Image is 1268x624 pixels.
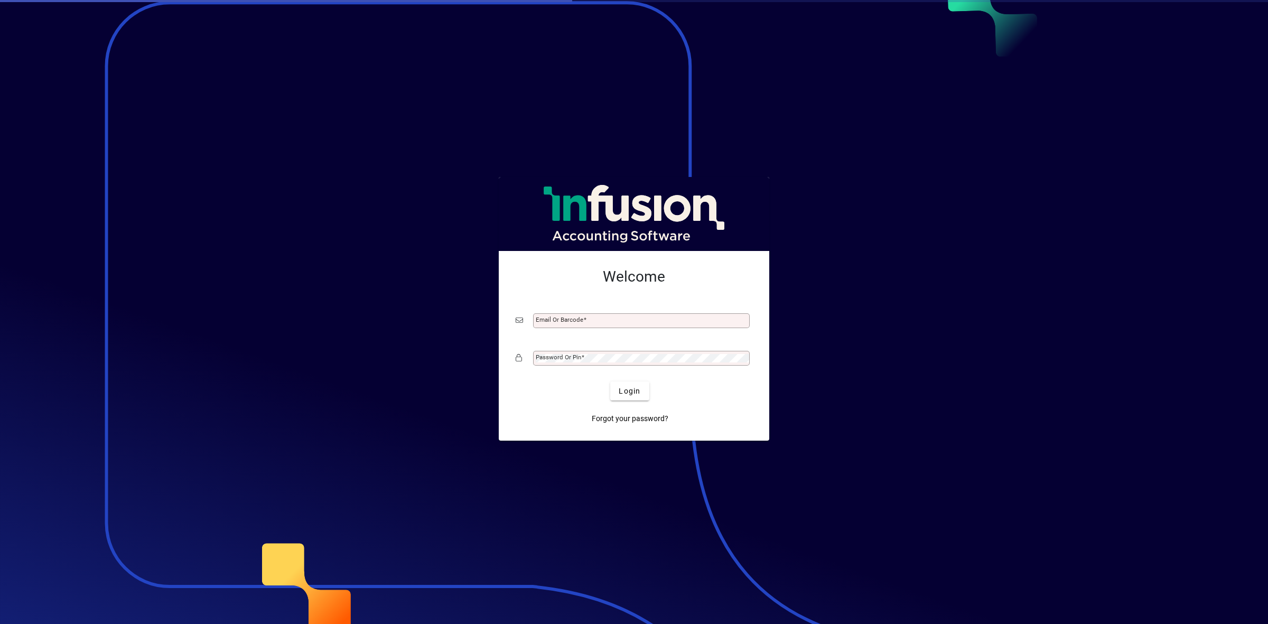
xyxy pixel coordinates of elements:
[536,316,583,323] mat-label: Email or Barcode
[592,413,668,424] span: Forgot your password?
[610,381,649,401] button: Login
[619,386,640,397] span: Login
[588,409,673,428] a: Forgot your password?
[516,268,752,286] h2: Welcome
[536,353,581,361] mat-label: Password or Pin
